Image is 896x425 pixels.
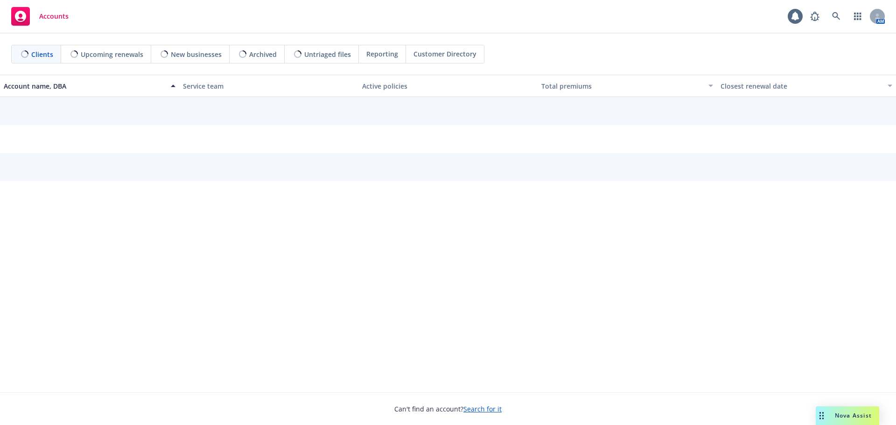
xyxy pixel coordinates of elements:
span: Accounts [39,13,69,20]
span: Customer Directory [413,49,476,59]
a: Search for it [463,404,502,413]
div: Closest renewal date [721,81,882,91]
a: Switch app [848,7,867,26]
div: Total premiums [541,81,703,91]
span: Archived [249,49,277,59]
span: Reporting [366,49,398,59]
div: Account name, DBA [4,81,165,91]
button: Active policies [358,75,538,97]
div: Drag to move [816,406,827,425]
a: Accounts [7,3,72,29]
span: Can't find an account? [394,404,502,414]
a: Report a Bug [805,7,824,26]
div: Active policies [362,81,534,91]
span: Untriaged files [304,49,351,59]
span: Nova Assist [835,411,872,419]
a: Search [827,7,846,26]
span: Upcoming renewals [81,49,143,59]
button: Nova Assist [816,406,879,425]
span: New businesses [171,49,222,59]
button: Closest renewal date [717,75,896,97]
button: Service team [179,75,358,97]
div: Service team [183,81,355,91]
span: Clients [31,49,53,59]
button: Total premiums [538,75,717,97]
